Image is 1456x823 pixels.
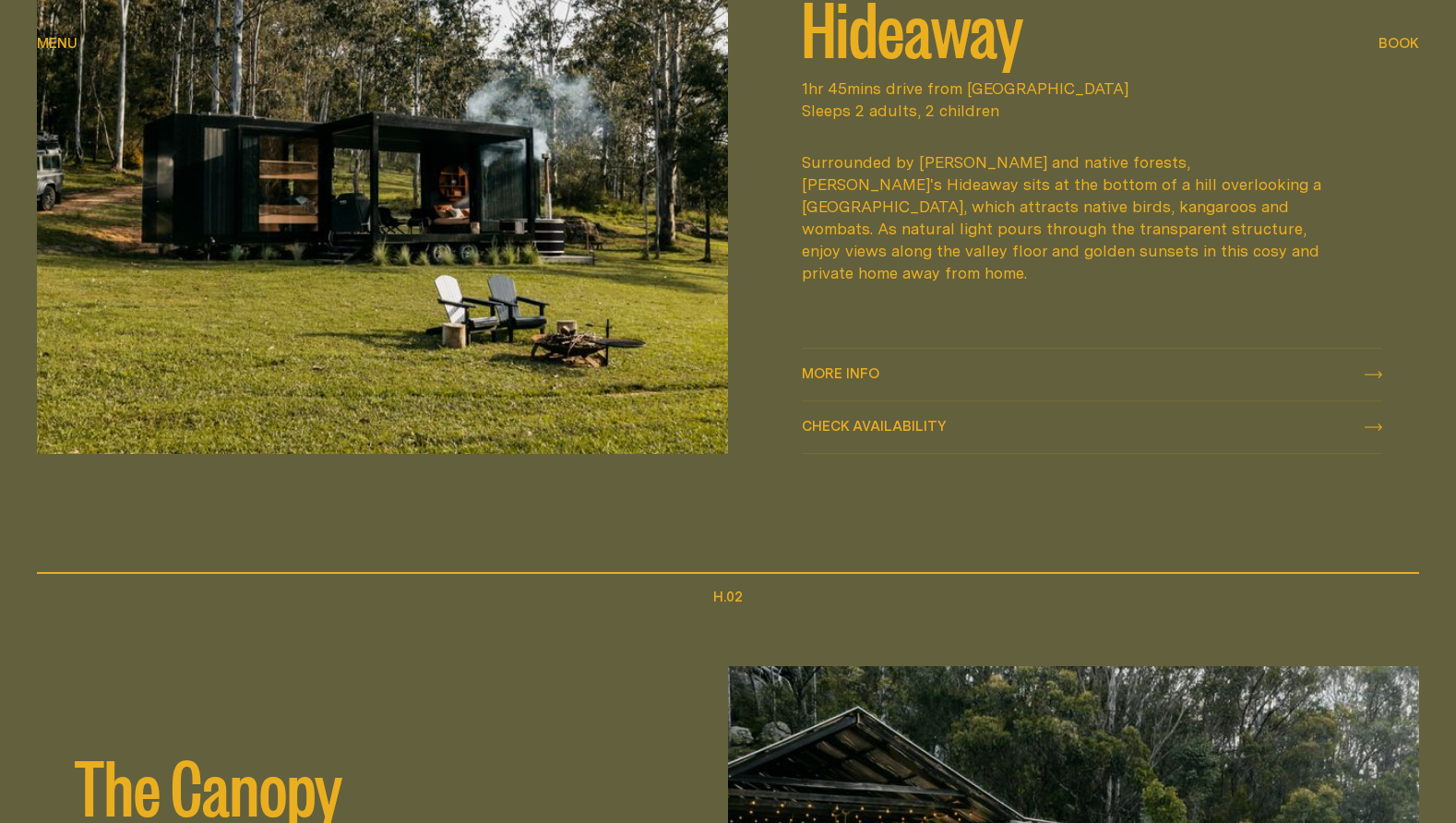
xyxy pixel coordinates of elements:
[37,36,78,50] span: Menu
[802,419,947,433] span: Check availability
[802,349,1382,400] a: More info
[802,78,1382,100] span: 1hr 45mins drive from [GEOGRAPHIC_DATA]
[1378,33,1419,55] button: show booking tray
[74,747,654,821] h2: The Canopy
[37,33,78,55] button: show menu
[802,151,1333,284] div: Surrounded by [PERSON_NAME] and native forests, [PERSON_NAME]'s Hideaway sits at the bottom of a ...
[802,366,879,380] span: More info
[1378,36,1419,50] span: Book
[802,401,1382,453] button: check availability
[802,100,1382,122] span: Sleeps 2 adults, 2 children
